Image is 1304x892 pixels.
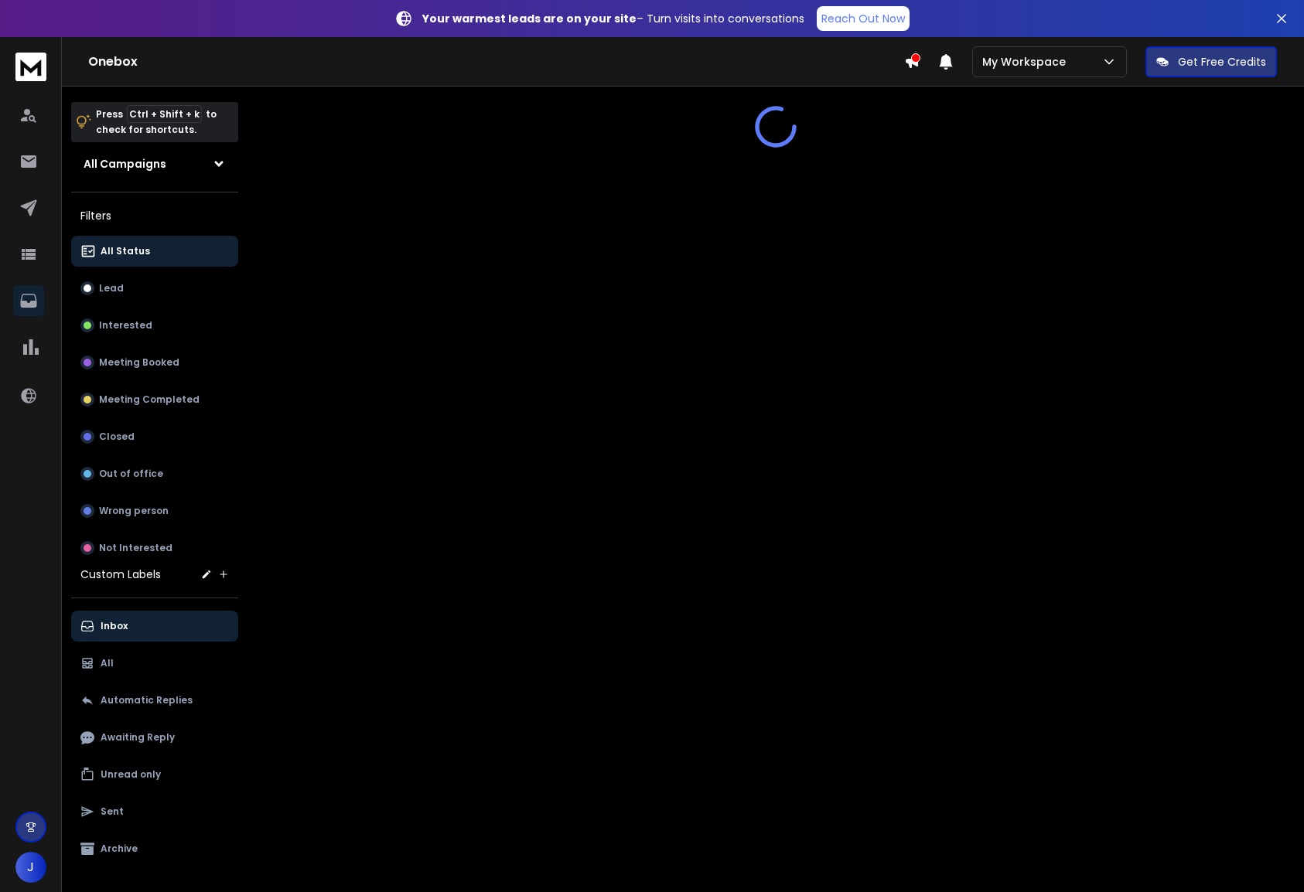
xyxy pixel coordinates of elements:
p: Press to check for shortcuts. [96,107,217,138]
button: J [15,852,46,883]
button: Lead [71,273,238,304]
p: Automatic Replies [101,694,193,706]
p: Unread only [101,768,161,781]
p: My Workspace [982,54,1072,70]
p: Archive [101,843,138,855]
p: Meeting Completed [99,393,200,406]
button: Closed [71,421,238,452]
button: Meeting Completed [71,384,238,415]
button: Interested [71,310,238,341]
button: Sent [71,796,238,827]
a: Reach Out Now [817,6,910,31]
p: Not Interested [99,542,172,554]
h1: Onebox [88,53,904,71]
img: logo [15,53,46,81]
h1: All Campaigns [84,156,166,172]
p: Sent [101,805,124,818]
p: Lead [99,282,124,294]
h3: Custom Labels [80,567,161,582]
button: All Campaigns [71,148,238,179]
button: All [71,648,238,679]
p: All [101,657,114,669]
button: Wrong person [71,495,238,526]
button: Archive [71,833,238,864]
button: Unread only [71,759,238,790]
button: Awaiting Reply [71,722,238,753]
button: All Status [71,236,238,267]
p: Reach Out Now [821,11,905,26]
p: Awaiting Reply [101,731,175,744]
button: Get Free Credits [1145,46,1277,77]
button: Not Interested [71,533,238,563]
p: Interested [99,319,152,332]
h3: Filters [71,205,238,226]
p: Inbox [101,620,128,632]
p: – Turn visits into conversations [422,11,804,26]
p: Meeting Booked [99,356,179,369]
button: Inbox [71,611,238,642]
p: Get Free Credits [1178,54,1266,70]
button: Out of office [71,458,238,489]
span: Ctrl + Shift + k [127,105,202,123]
strong: Your warmest leads are on your site [422,11,637,26]
button: Automatic Replies [71,685,238,716]
p: Out of office [99,468,163,480]
p: All Status [101,245,150,257]
button: Meeting Booked [71,347,238,378]
p: Wrong person [99,505,169,517]
p: Closed [99,431,135,443]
